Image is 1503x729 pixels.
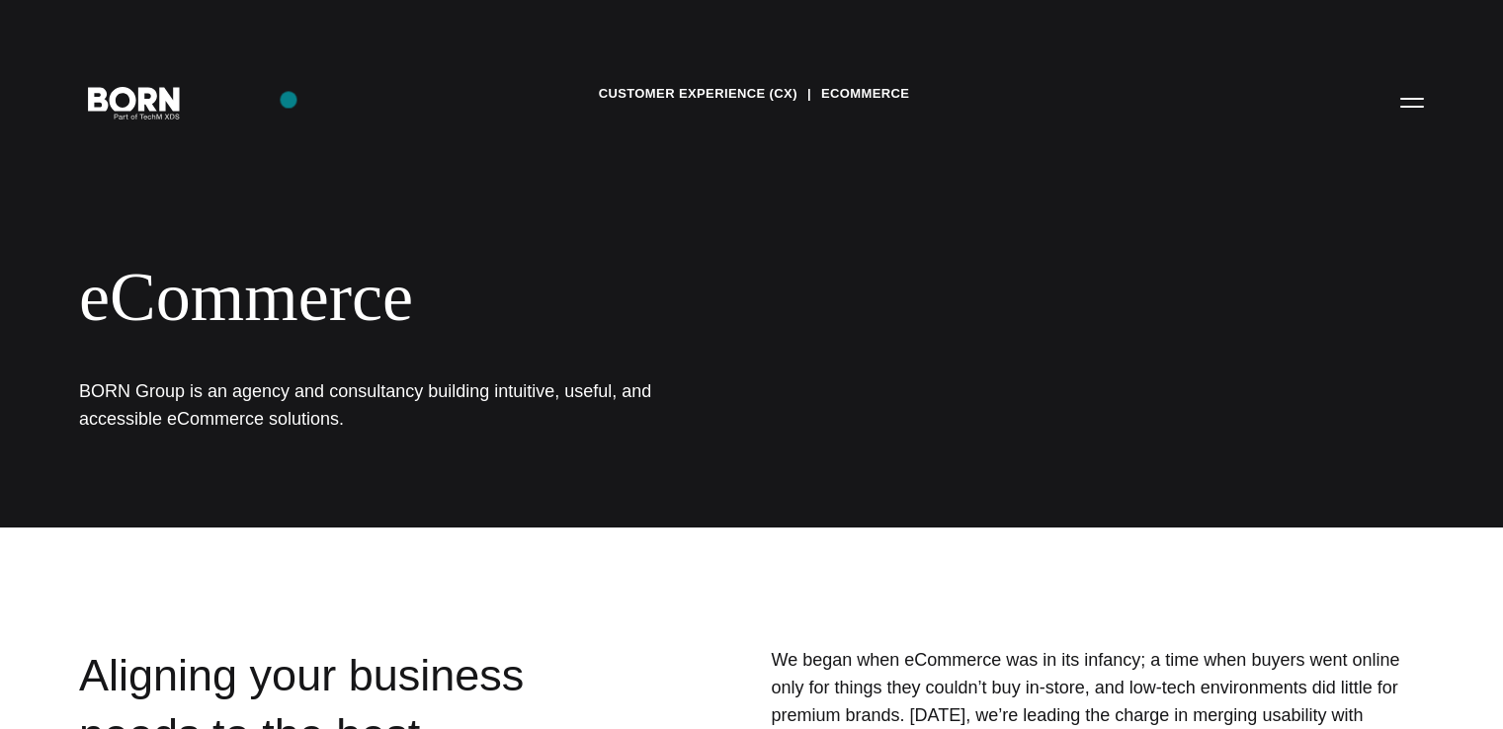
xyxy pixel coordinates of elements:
h1: BORN Group is an agency and consultancy building intuitive, useful, and accessible eCommerce solu... [79,377,672,433]
button: Open [1388,81,1436,122]
div: eCommerce [79,257,1206,338]
a: Customer Experience (CX) [599,79,797,109]
a: eCommerce [821,79,909,109]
